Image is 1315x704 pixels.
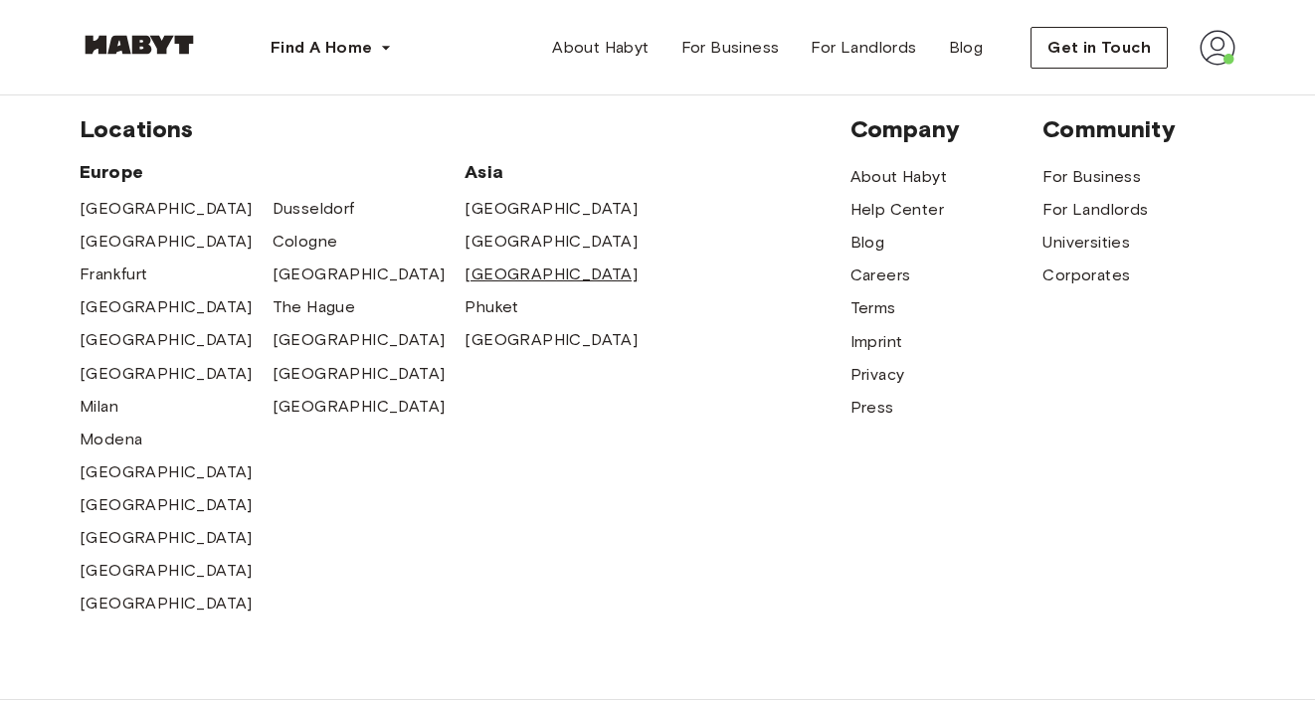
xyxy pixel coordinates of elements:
a: [GEOGRAPHIC_DATA] [80,230,253,254]
span: About Habyt [552,36,649,60]
a: For Business [665,28,796,68]
a: Frankfurt [80,263,148,286]
a: [GEOGRAPHIC_DATA] [273,395,446,419]
span: Find A Home [271,36,372,60]
span: Locations [80,114,850,144]
a: [GEOGRAPHIC_DATA] [80,493,253,517]
a: For Business [1042,165,1141,189]
span: Get in Touch [1047,36,1151,60]
a: Phuket [465,295,518,319]
a: [GEOGRAPHIC_DATA] [80,526,253,550]
a: Press [850,396,894,420]
a: Dusseldorf [273,197,355,221]
a: [GEOGRAPHIC_DATA] [465,328,638,352]
a: [GEOGRAPHIC_DATA] [80,295,253,319]
a: For Landlords [795,28,932,68]
a: Corporates [1042,264,1130,287]
button: Get in Touch [1031,27,1168,69]
a: Cologne [273,230,338,254]
a: Privacy [850,363,905,387]
a: The Hague [273,295,356,319]
a: About Habyt [850,165,947,189]
a: Help Center [850,198,944,222]
span: Community [1042,114,1235,144]
a: Modena [80,428,142,451]
a: [GEOGRAPHIC_DATA] [273,362,446,386]
span: For Business [681,36,780,60]
img: avatar [1200,30,1235,66]
a: [GEOGRAPHIC_DATA] [80,362,253,386]
a: Milan [80,395,118,419]
span: Company [850,114,1043,144]
a: [GEOGRAPHIC_DATA] [273,328,446,352]
a: [GEOGRAPHIC_DATA] [465,230,638,254]
span: Europe [80,160,465,184]
a: [GEOGRAPHIC_DATA] [80,592,253,616]
a: [GEOGRAPHIC_DATA] [465,263,638,286]
a: Blog [933,28,1000,68]
a: About Habyt [536,28,664,68]
a: [GEOGRAPHIC_DATA] [80,197,253,221]
a: [GEOGRAPHIC_DATA] [80,328,253,352]
img: Habyt [80,35,199,55]
a: [GEOGRAPHIC_DATA] [80,460,253,484]
a: Blog [850,231,885,255]
a: Terms [850,296,896,320]
a: Careers [850,264,911,287]
a: For Landlords [1042,198,1148,222]
span: Asia [465,160,657,184]
a: Universities [1042,231,1130,255]
button: Find A Home [255,28,408,68]
a: [GEOGRAPHIC_DATA] [80,559,253,583]
a: Imprint [850,330,903,354]
a: [GEOGRAPHIC_DATA] [465,197,638,221]
a: [GEOGRAPHIC_DATA] [273,263,446,286]
span: Blog [949,36,984,60]
span: For Landlords [811,36,916,60]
